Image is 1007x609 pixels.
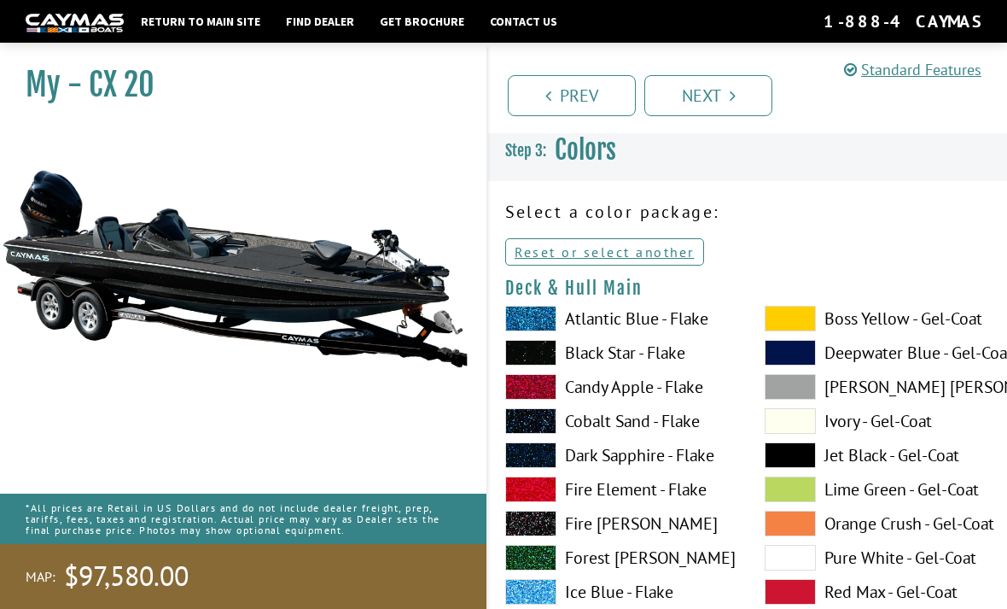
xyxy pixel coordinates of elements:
[505,278,990,299] h4: Deck & Hull Main
[765,340,990,366] label: Deepwater Blue - Gel-Coat
[508,75,636,116] a: Prev
[505,374,731,400] label: Candy Apple - Flake
[765,408,990,434] label: Ivory - Gel-Coat
[505,340,731,366] label: Black Star - Flake
[503,73,1007,116] ul: Pagination
[765,511,990,536] label: Orange Crush - Gel-Coat
[505,545,731,571] label: Forest [PERSON_NAME]
[64,559,189,594] span: $97,580.00
[505,238,704,266] a: Reset or select another
[26,14,124,32] img: white-logo-c9c8dbefe5ff5ceceb0f0178aa75bf4bb51f6bca0971e226c86eb53dfe498488.png
[505,442,731,468] label: Dark Sapphire - Flake
[26,494,461,545] p: *All prices are Retail in US Dollars and do not include dealer freight, prep, tariffs, fees, taxe...
[824,10,981,32] div: 1-888-4CAYMAS
[505,306,731,331] label: Atlantic Blue - Flake
[844,60,981,79] a: Standard Features
[765,442,990,468] label: Jet Black - Gel-Coat
[505,511,731,536] label: Fire [PERSON_NAME]
[765,545,990,571] label: Pure White - Gel-Coat
[26,66,444,104] h1: My - CX 20
[505,477,731,502] label: Fire Element - Flake
[644,75,772,116] a: Next
[481,10,566,32] a: Contact Us
[132,10,269,32] a: Return to main site
[765,579,990,605] label: Red Max - Gel-Coat
[765,477,990,502] label: Lime Green - Gel-Coat
[505,408,731,434] label: Cobalt Sand - Flake
[371,10,473,32] a: Get Brochure
[765,374,990,400] label: [PERSON_NAME] [PERSON_NAME] - Gel-Coat
[505,579,731,605] label: Ice Blue - Flake
[765,306,990,331] label: Boss Yellow - Gel-Coat
[26,568,55,586] span: MAP:
[277,10,363,32] a: Find Dealer
[488,119,1007,182] h3: Colors
[505,199,990,225] p: Select a color package:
